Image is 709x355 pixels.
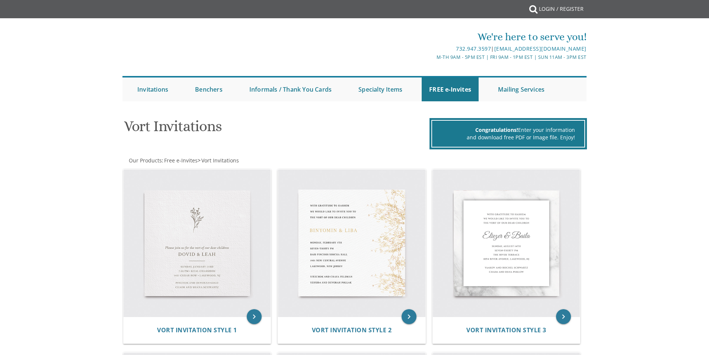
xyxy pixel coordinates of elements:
[278,29,587,44] div: We're here to serve you!
[163,157,198,164] a: Free e-Invites
[122,157,355,164] div: :
[441,134,575,141] div: and download free PDF or Image file. Enjoy!
[312,327,392,334] a: Vort Invitation Style 2
[456,45,491,52] a: 732.947.3597
[466,326,546,334] span: Vort Invitation Style 3
[278,169,425,317] img: Vort Invitation Style 2
[475,126,518,133] span: Congratulations!
[491,77,552,101] a: Mailing Services
[422,77,479,101] a: FREE e-Invites
[188,77,230,101] a: Benchers
[157,327,237,334] a: Vort Invitation Style 1
[164,157,198,164] span: Free e-Invites
[278,44,587,53] div: |
[128,157,162,164] a: Our Products
[433,169,580,317] img: Vort Invitation Style 3
[494,45,587,52] a: [EMAIL_ADDRESS][DOMAIN_NAME]
[402,309,416,324] a: keyboard_arrow_right
[247,309,262,324] a: keyboard_arrow_right
[198,157,239,164] span: >
[312,326,392,334] span: Vort Invitation Style 2
[556,309,571,324] a: keyboard_arrow_right
[351,77,410,101] a: Specialty Items
[124,118,428,140] h1: Vort Invitations
[157,326,237,334] span: Vort Invitation Style 1
[466,327,546,334] a: Vort Invitation Style 3
[130,77,176,101] a: Invitations
[201,157,239,164] a: Vort Invitations
[242,77,339,101] a: Informals / Thank You Cards
[441,126,575,134] div: Enter your information
[124,169,271,317] img: Vort Invitation Style 1
[278,53,587,61] div: M-Th 9am - 5pm EST | Fri 9am - 1pm EST | Sun 11am - 3pm EST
